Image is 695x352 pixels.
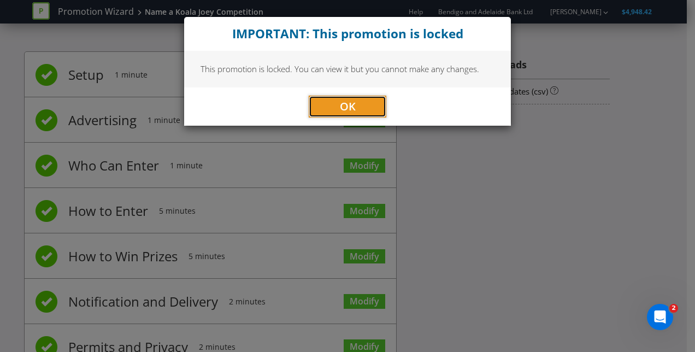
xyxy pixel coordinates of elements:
strong: IMPORTANT: This promotion is locked [232,25,463,42]
iframe: Intercom live chat [647,304,673,330]
span: 2 [669,304,678,313]
div: This promotion is locked. You can view it but you cannot make any changes. [184,51,511,87]
button: OK [309,96,386,118]
div: Close [184,17,511,51]
span: OK [340,99,356,114]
